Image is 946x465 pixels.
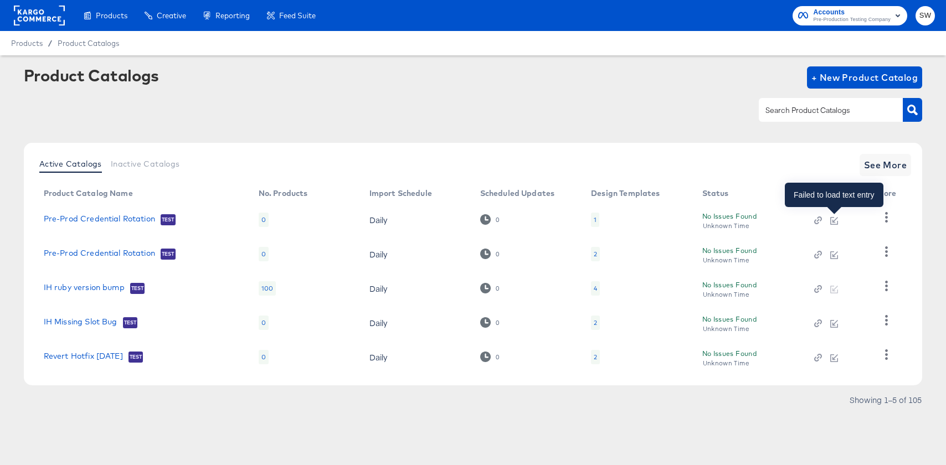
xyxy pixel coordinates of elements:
[763,104,881,117] input: Search Product Catalogs
[24,66,159,84] div: Product Catalogs
[259,189,308,198] div: No. Products
[44,214,155,225] a: Pre-Prod Credential Rotation
[594,284,597,293] div: 4
[793,6,907,25] button: AccountsPre-Production Testing Company
[591,213,599,227] div: 1
[591,247,600,261] div: 2
[480,283,500,293] div: 0
[259,247,269,261] div: 0
[591,316,600,330] div: 2
[279,11,316,20] span: Feed Suite
[814,7,891,18] span: Accounts
[44,189,133,198] div: Product Catalog Name
[591,281,600,296] div: 4
[814,15,891,24] span: Pre-Production Testing Company
[259,213,269,227] div: 0
[161,215,176,224] span: Test
[594,353,597,361] div: 2
[591,189,660,198] div: Design Templates
[43,39,58,48] span: /
[480,214,500,225] div: 0
[495,250,500,258] div: 0
[811,70,918,85] span: + New Product Catalog
[259,316,269,330] div: 0
[594,318,597,327] div: 2
[868,185,910,203] th: More
[495,285,500,292] div: 0
[361,237,471,271] td: Daily
[157,11,186,20] span: Creative
[480,249,500,259] div: 0
[259,281,276,296] div: 100
[920,9,930,22] span: SW
[860,154,912,176] button: See More
[11,39,43,48] span: Products
[480,189,555,198] div: Scheduled Updates
[215,11,250,20] span: Reporting
[44,249,155,260] a: Pre-Prod Credential Rotation
[361,203,471,237] td: Daily
[594,250,597,259] div: 2
[369,189,432,198] div: Import Schedule
[96,11,127,20] span: Products
[161,250,176,259] span: Test
[864,157,907,173] span: See More
[693,185,805,203] th: Status
[594,215,597,224] div: 1
[480,352,500,362] div: 0
[916,6,935,25] button: SW
[495,319,500,327] div: 0
[495,216,500,224] div: 0
[361,271,471,306] td: Daily
[259,350,269,364] div: 0
[361,340,471,374] td: Daily
[58,39,119,48] a: Product Catalogs
[849,396,922,404] div: Showing 1–5 of 105
[44,317,117,328] a: IH Missing Slot Bug
[130,284,145,293] span: Test
[480,317,500,328] div: 0
[39,159,102,168] span: Active Catalogs
[805,185,868,203] th: Action
[44,283,125,294] a: IH ruby version bump
[111,159,180,168] span: Inactive Catalogs
[44,352,123,363] a: Revert Hotfix [DATE]
[123,318,138,327] span: Test
[495,353,500,361] div: 0
[361,306,471,340] td: Daily
[128,353,143,361] span: Test
[807,66,923,89] button: + New Product Catalog
[591,350,600,364] div: 2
